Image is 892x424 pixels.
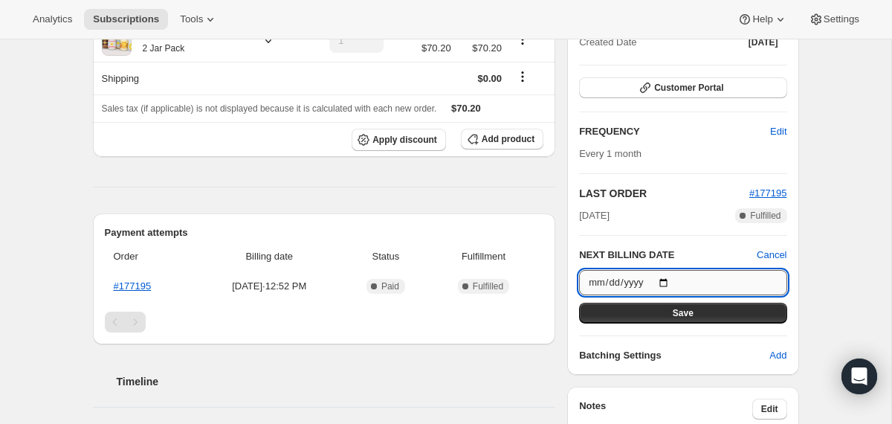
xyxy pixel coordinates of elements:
a: #177195 [749,187,787,199]
span: [DATE] · 12:52 PM [200,279,340,294]
span: Every 1 month [579,148,641,159]
a: #177195 [114,280,152,292]
button: [DATE] [740,32,787,53]
button: Add [760,344,795,367]
span: Tools [180,13,203,25]
span: Save [673,307,694,319]
h2: Payment attempts [105,225,544,240]
nav: Pagination [105,312,544,333]
th: Order [105,240,195,273]
span: Add product [482,133,534,145]
span: Status [348,249,424,264]
span: $70.20 [460,41,502,56]
h6: Batching Settings [579,348,769,363]
span: [DATE] [749,36,778,48]
button: Add product [461,129,543,150]
span: [DATE] [579,208,610,223]
button: Settings [800,9,868,30]
span: Fulfilled [473,280,503,292]
span: Help [752,13,772,25]
span: Customer Portal [654,82,723,94]
span: Created Date [579,35,636,50]
div: Open Intercom Messenger [841,359,877,394]
span: Settings [824,13,859,25]
span: $70.20 [421,41,451,56]
button: Edit [752,399,787,420]
small: 2 Jar Pack [143,43,185,54]
button: #177195 [749,186,787,201]
span: $70.20 [451,103,481,114]
button: Customer Portal [579,77,786,98]
th: Shipping [93,62,306,94]
h2: NEXT BILLING DATE [579,248,757,263]
span: Subscriptions [93,13,159,25]
span: Edit [770,124,786,139]
h2: LAST ORDER [579,186,749,201]
span: Add [769,348,786,363]
span: Analytics [33,13,72,25]
button: Help [728,9,796,30]
button: Edit [761,120,795,144]
button: Analytics [24,9,81,30]
button: Tools [171,9,227,30]
button: Apply discount [352,129,446,151]
span: Billing date [200,249,340,264]
span: Apply discount [372,134,437,146]
div: Probiotic Coconut Yogurt [132,26,249,56]
span: Fulfilled [750,210,780,222]
button: Save [579,303,786,324]
h3: Notes [579,399,752,420]
h2: FREQUENCY [579,124,770,139]
button: Shipping actions [511,68,534,85]
span: Edit [761,403,778,415]
button: Cancel [757,248,786,263]
button: Subscriptions [84,9,168,30]
span: Paid [381,280,399,292]
span: $0.00 [478,73,502,84]
span: Sales tax (if applicable) is not displayed because it is calculated with each new order. [102,103,437,114]
h2: Timeline [117,374,556,389]
span: Fulfillment [433,249,534,264]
